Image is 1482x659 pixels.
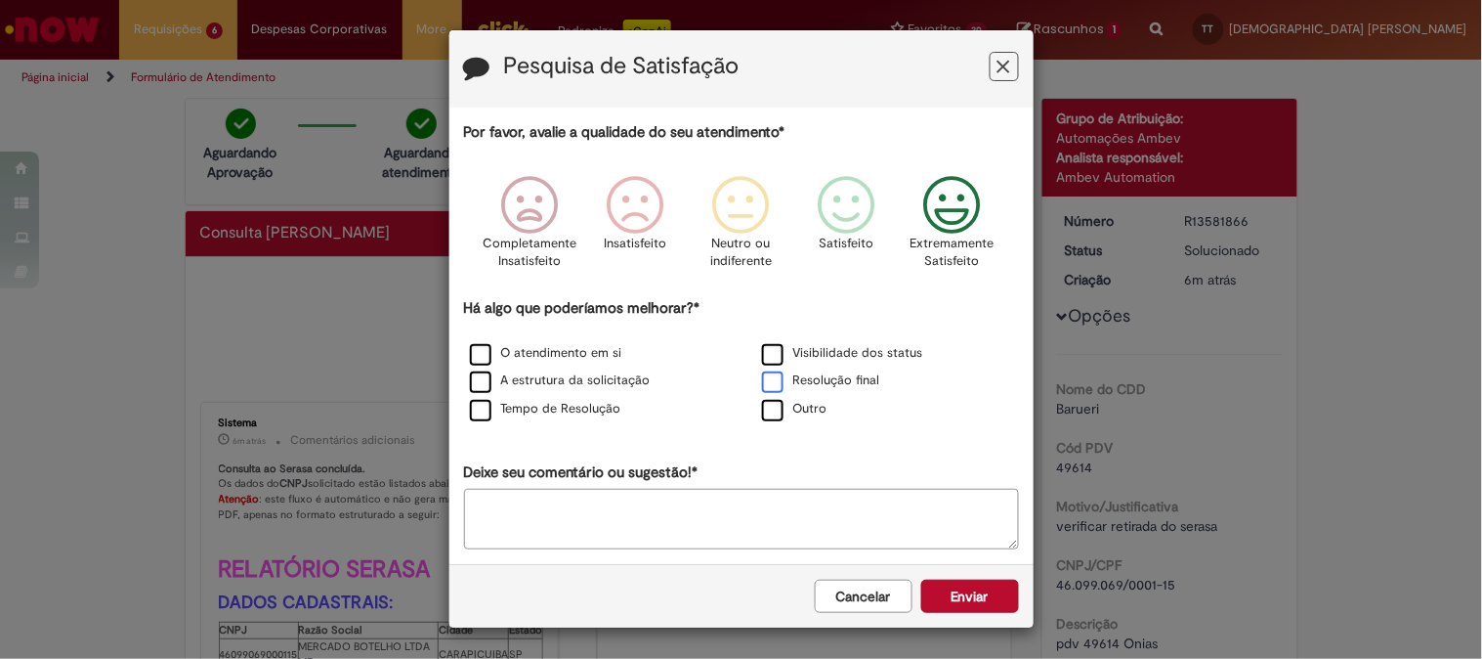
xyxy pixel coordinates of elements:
[762,344,923,363] label: Visibilidade dos status
[480,161,579,295] div: Completamente Insatisfeito
[470,372,651,390] label: A estrutura da solicitação
[820,235,874,253] p: Satisfeito
[815,580,912,613] button: Cancelar
[921,580,1019,613] button: Enviar
[604,235,666,253] p: Insatisfeito
[470,400,621,418] label: Tempo de Resolução
[910,235,995,271] p: Extremamente Satisfeito
[464,122,785,143] label: Por favor, avalie a qualidade do seu atendimento*
[470,344,622,363] label: O atendimento em si
[762,400,827,418] label: Outro
[464,462,699,483] label: Deixe seu comentário ou sugestão!*
[705,235,776,271] p: Neutro ou indiferente
[762,372,880,390] label: Resolução final
[464,298,1019,424] div: Há algo que poderíamos melhorar?*
[483,235,576,271] p: Completamente Insatisfeito
[903,161,1002,295] div: Extremamente Satisfeito
[691,161,790,295] div: Neutro ou indiferente
[504,54,740,79] label: Pesquisa de Satisfação
[797,161,897,295] div: Satisfeito
[585,161,685,295] div: Insatisfeito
